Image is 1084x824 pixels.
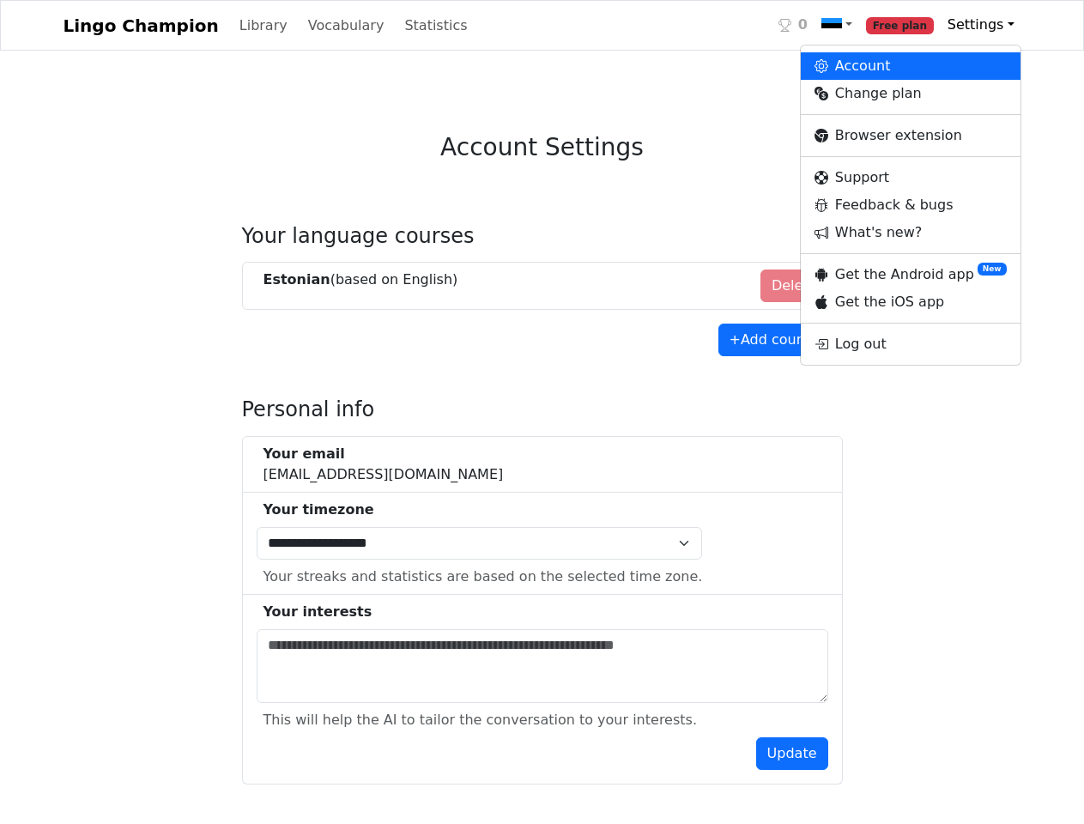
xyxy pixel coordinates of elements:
span: Free plan [866,17,934,34]
a: Get the iOS app [801,288,1020,316]
h4: Your language courses [242,224,843,249]
a: Library [233,9,294,43]
a: Support [801,164,1020,191]
div: Your interests [263,602,828,622]
a: Settings [941,8,1021,42]
a: Get the Android appNew [801,261,1020,288]
div: (based on English ) [263,270,458,290]
select: Select Time Zone [257,527,703,560]
div: [EMAIL_ADDRESS][DOMAIN_NAME] [263,444,504,485]
strong: Estonian [263,271,330,288]
a: Account [801,52,1020,80]
h4: Personal info [242,397,843,422]
span: 0 [798,15,808,35]
button: Update [756,737,828,770]
a: Feedback & bugs [801,191,1020,219]
a: Statistics [397,9,474,43]
a: Browser extension [801,122,1020,149]
img: ee.svg [821,15,842,36]
button: +Add course [718,324,829,356]
a: What's new? [801,219,1020,246]
div: Your streaks and statistics are based on the selected time zone. [263,566,703,587]
h3: Account Settings [440,133,644,162]
a: 0 [772,8,815,43]
a: Log out [801,330,1020,358]
span: New [978,263,1007,276]
div: Your timezone [263,500,703,520]
a: Free plan [859,8,941,43]
div: This will help the AI to tailor the conversation to your interests. [263,710,697,730]
a: Lingo Champion [64,9,219,43]
a: Vocabulary [301,9,391,43]
div: Your email [263,444,504,464]
a: Change plan [801,80,1020,107]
